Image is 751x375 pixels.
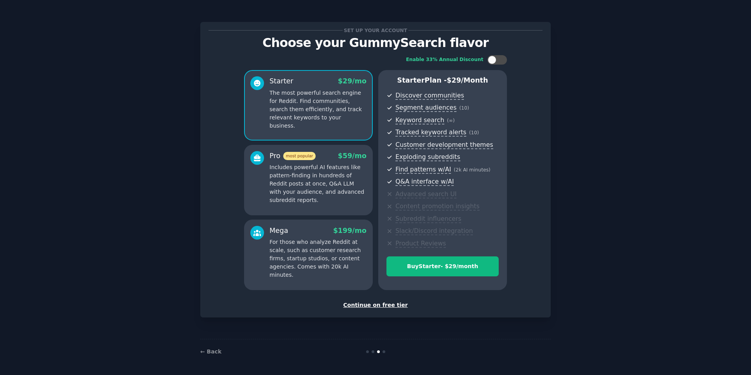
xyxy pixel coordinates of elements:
[395,104,456,112] span: Segment audiences
[200,348,221,355] a: ← Back
[447,118,455,123] span: ( ∞ )
[395,178,454,186] span: Q&A interface w/AI
[454,167,490,173] span: ( 2k AI minutes )
[333,227,367,234] span: $ 199 /mo
[395,116,444,124] span: Keyword search
[386,256,499,276] button: BuyStarter- $29/month
[395,92,464,100] span: Discover communities
[283,152,316,160] span: most popular
[395,240,446,248] span: Product Reviews
[395,215,461,223] span: Subreddit influencers
[395,141,493,149] span: Customer development themes
[338,152,367,160] span: $ 59 /mo
[395,227,473,235] span: Slack/Discord integration
[269,151,316,161] div: Pro
[395,153,460,161] span: Exploding subreddits
[208,301,543,309] div: Continue on free tier
[447,76,488,84] span: $ 29 /month
[269,238,367,279] p: For those who analyze Reddit at scale, such as customer research firms, startup studios, or conte...
[269,89,367,130] p: The most powerful search engine for Reddit. Find communities, search them efficiently, and track ...
[459,105,469,111] span: ( 10 )
[387,262,498,270] div: Buy Starter - $ 29 /month
[269,163,367,204] p: Includes powerful AI features like pattern-finding in hundreds of Reddit posts at once, Q&A LLM w...
[338,77,367,85] span: $ 29 /mo
[269,76,293,86] div: Starter
[406,56,483,63] div: Enable 33% Annual Discount
[269,226,288,236] div: Mega
[469,130,479,135] span: ( 10 )
[208,36,543,50] p: Choose your GummySearch flavor
[395,128,466,137] span: Tracked keyword alerts
[395,202,480,211] span: Content promotion insights
[386,76,499,85] p: Starter Plan -
[343,26,409,34] span: Set up your account
[395,166,451,174] span: Find patterns w/AI
[395,190,456,198] span: Advanced search UI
